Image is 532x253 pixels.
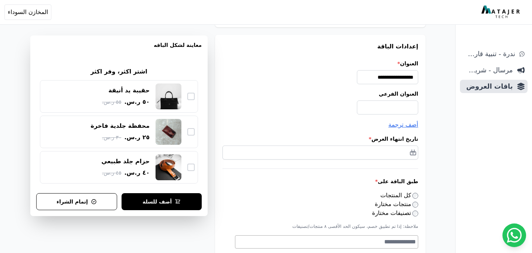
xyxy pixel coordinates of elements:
[222,90,418,98] label: العنوان الفرعي
[222,42,418,51] h3: إعدادات الباقة
[463,49,515,59] span: ندرة - تنبية قارب علي النفاذ
[463,81,513,92] span: باقات العروض
[124,168,150,177] span: ٤٠ ر.س.
[388,120,418,129] button: أضف ترجمة
[156,119,181,145] img: محفظة جلدية فاخرة
[222,135,418,143] label: تاريخ انتهاء العرض
[36,41,202,58] h3: معاينة لشكل الباقه
[124,133,150,142] span: ٢٥ ر.س.
[124,98,150,106] span: ٥٠ ر.س.
[222,223,418,229] p: ملاحظة: إذا تم تطبيق خصم، سيكون الحد الأقصى ٨ منتجات/تصنيفات
[156,83,181,109] img: حقيبة يد أنيقة
[122,193,202,210] button: أضف للسلة
[222,178,418,185] label: طبق الباقة على
[381,192,419,199] label: كل المنتجات
[235,237,416,246] textarea: Search
[412,202,418,208] input: منتجات مختارة
[156,154,181,180] img: حزام جلد طبيعي
[372,209,418,216] label: تصنيفات مختارة
[91,67,147,76] h2: اشتر اكثر، وفر اكثر
[412,193,418,199] input: كل المنتجات
[481,6,522,19] img: MatajerTech Logo
[102,98,121,106] span: ٥٥ ر.س.
[36,193,117,210] button: إتمام الشراء
[102,157,150,165] div: حزام جلد طبيعي
[4,4,51,20] button: المخازن السوداء
[375,201,418,208] label: منتجات مختارة
[102,169,121,177] span: ٤٥ ر.س.
[222,60,418,67] label: العنوان
[8,8,48,17] span: المخازن السوداء
[388,121,418,128] span: أضف ترجمة
[463,65,513,75] span: مرسال - شريط دعاية
[109,86,150,95] div: حقيبة يد أنيقة
[91,122,150,130] div: محفظة جلدية فاخرة
[102,134,121,141] span: ٣٠ ر.س.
